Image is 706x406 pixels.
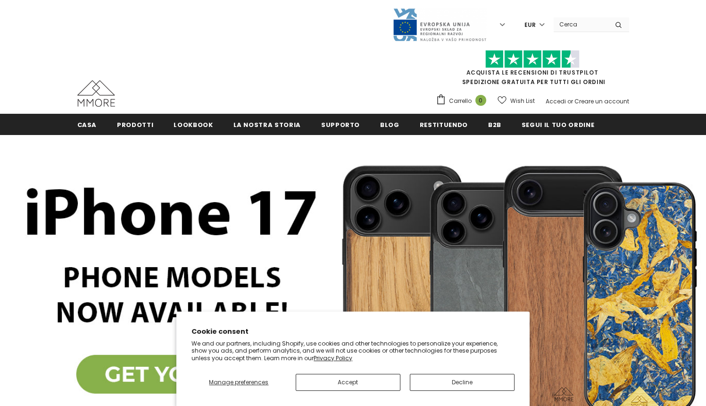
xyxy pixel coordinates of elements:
[77,120,97,129] span: Casa
[420,114,468,135] a: Restituendo
[191,340,515,362] p: We and our partners, including Shopify, use cookies and other technologies to personalize your ex...
[392,8,487,42] img: Javni Razpis
[209,378,268,386] span: Manage preferences
[488,120,501,129] span: B2B
[174,114,213,135] a: Lookbook
[524,20,536,30] span: EUR
[466,68,598,76] a: Acquista le recensioni di TrustPilot
[498,93,535,109] a: Wish List
[475,95,486,106] span: 0
[420,120,468,129] span: Restituendo
[546,97,566,105] a: Accedi
[296,374,400,391] button: Accept
[574,97,629,105] a: Creare un account
[321,114,360,135] a: supporto
[321,120,360,129] span: supporto
[410,374,515,391] button: Decline
[380,114,399,135] a: Blog
[77,80,115,107] img: Casi MMORE
[174,120,213,129] span: Lookbook
[191,374,286,391] button: Manage preferences
[436,54,629,86] span: SPEDIZIONE GRATUITA PER TUTTI GLI ORDINI
[554,17,608,31] input: Search Site
[380,120,399,129] span: Blog
[314,354,352,362] a: Privacy Policy
[117,120,153,129] span: Prodotti
[117,114,153,135] a: Prodotti
[485,50,580,68] img: Fidati di Pilot Stars
[567,97,573,105] span: or
[522,114,594,135] a: Segui il tuo ordine
[392,20,487,28] a: Javni Razpis
[488,114,501,135] a: B2B
[233,114,301,135] a: La nostra storia
[522,120,594,129] span: Segui il tuo ordine
[449,96,472,106] span: Carrello
[510,96,535,106] span: Wish List
[191,327,515,337] h2: Cookie consent
[436,94,491,108] a: Carrello 0
[77,114,97,135] a: Casa
[233,120,301,129] span: La nostra storia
